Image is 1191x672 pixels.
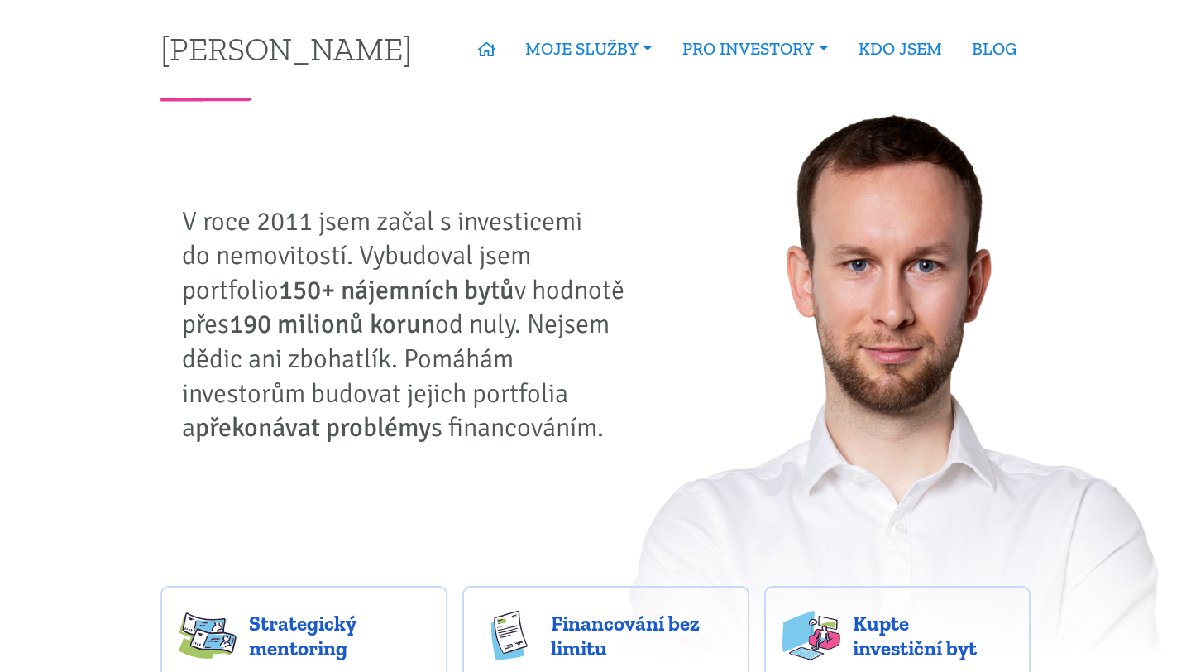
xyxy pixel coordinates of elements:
strong: 150+ nájemních bytů [279,274,514,306]
p: V roce 2011 jsem začal s investicemi do nemovitostí. Vybudoval jsem portfolio v hodnotě přes od n... [182,204,637,445]
span: Kupte investiční byt [853,611,1013,660]
span: Strategický mentoring [249,611,429,660]
a: PRO INVESTORY [667,30,843,68]
a: MOJE SLUŽBY [510,30,667,68]
strong: 190 milionů korun [229,308,435,340]
img: strategy [179,611,237,660]
a: KDO JSEM [844,30,957,68]
a: BLOG [957,30,1031,68]
span: Financování bez limitu [551,611,731,660]
strong: překonávat problémy [195,411,431,444]
img: flats [782,611,840,660]
a: [PERSON_NAME] [160,32,412,65]
img: finance [481,611,538,660]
